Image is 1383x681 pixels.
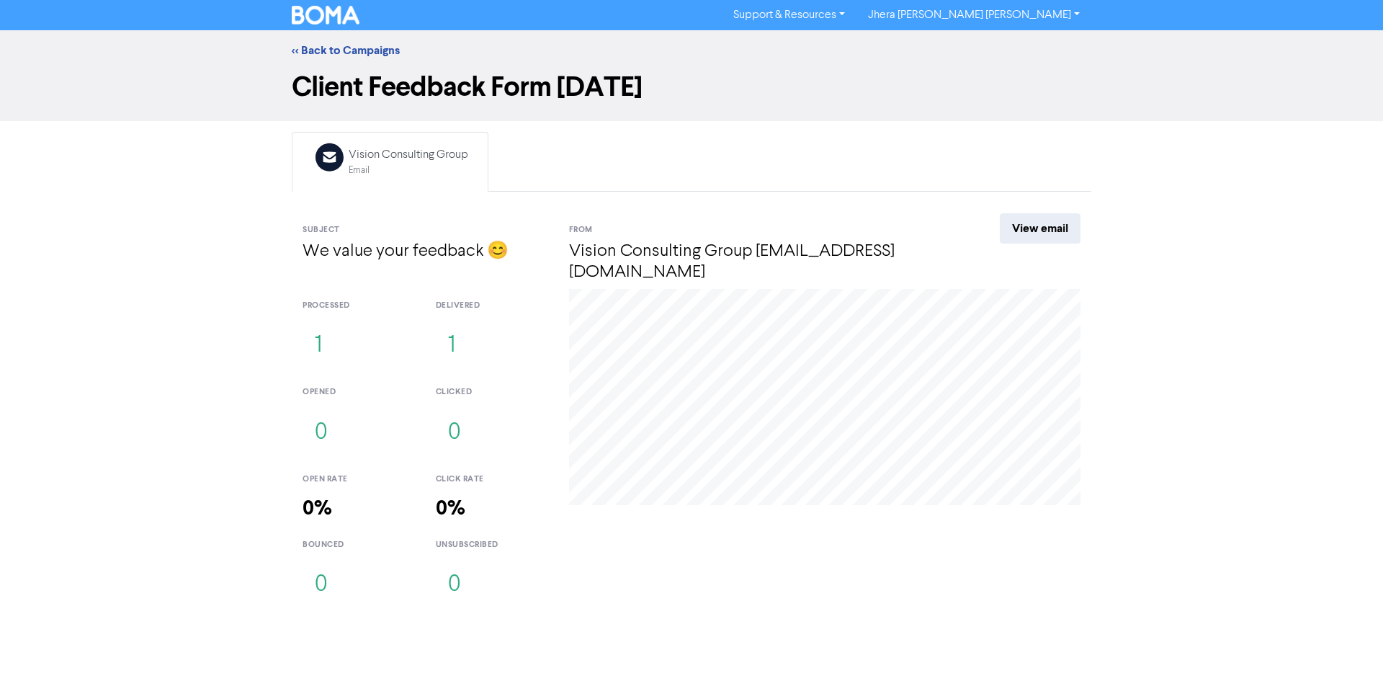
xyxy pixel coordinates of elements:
[569,224,947,236] div: From
[303,561,340,609] button: 0
[436,409,473,457] button: 0
[856,4,1091,27] a: Jhera [PERSON_NAME] [PERSON_NAME]
[349,146,468,164] div: Vision Consulting Group
[436,300,547,312] div: delivered
[303,300,414,312] div: processed
[292,71,1091,104] h1: Client Feedback Form [DATE]
[436,473,547,486] div: click rate
[436,539,547,551] div: unsubscribed
[292,6,359,25] img: BOMA Logo
[349,164,468,177] div: Email
[436,322,467,370] button: 1
[303,322,334,370] button: 1
[1000,213,1080,244] a: View email
[303,241,547,262] h4: We value your feedback 😊
[303,539,414,551] div: bounced
[292,43,400,58] a: << Back to Campaigns
[436,496,465,521] strong: 0%
[722,4,856,27] a: Support & Resources
[303,224,547,236] div: Subject
[303,386,414,399] div: opened
[436,561,473,609] button: 0
[1202,525,1383,681] iframe: Chat Widget
[303,409,340,457] button: 0
[569,241,947,283] h4: Vision Consulting Group [EMAIL_ADDRESS][DOMAIN_NAME]
[436,386,547,399] div: clicked
[303,496,332,521] strong: 0%
[303,473,414,486] div: open rate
